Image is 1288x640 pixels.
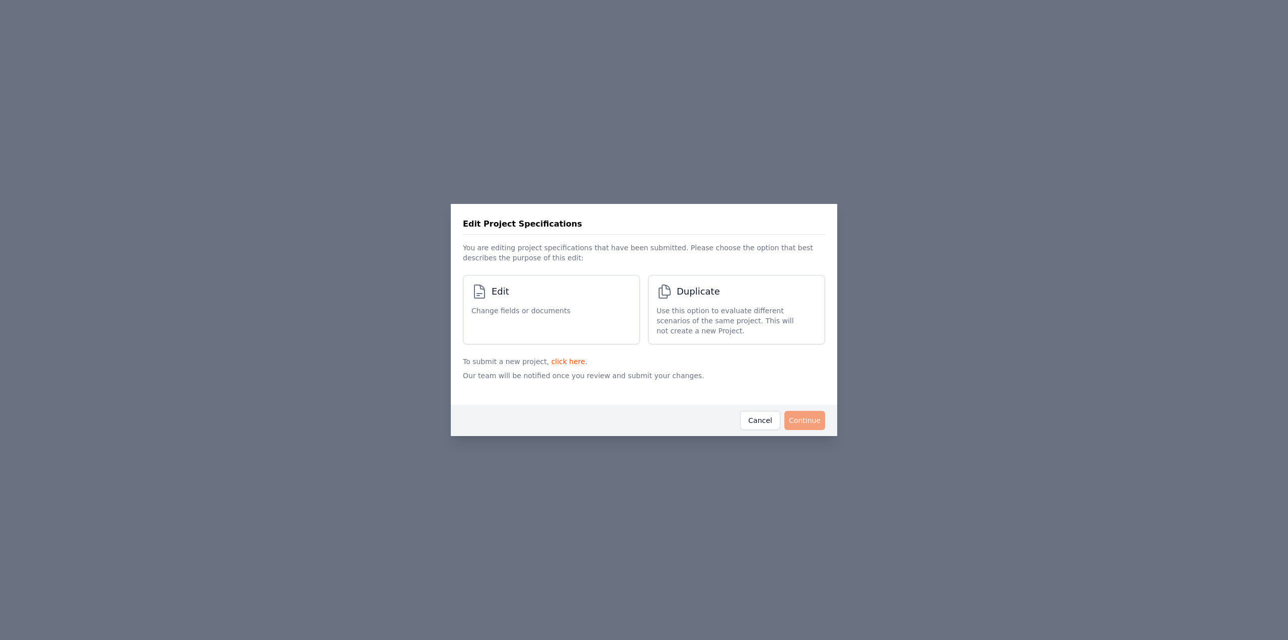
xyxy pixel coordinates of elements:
p: You are editing project specifications that have been submitted. Please choose the option that be... [463,235,825,267]
a: click here [551,358,585,366]
button: Continue [784,411,825,430]
p: To submit a new project, . [463,352,825,367]
span: Change fields or documents [471,306,571,316]
button: Cancel [740,411,780,430]
span: Duplicate [677,285,720,299]
span: Edit [492,285,509,299]
h3: Edit Project Specifications [463,218,582,230]
span: Use this option to evaluate different scenarios of the same project. This will not create a new P... [657,306,807,336]
p: Our team will be notified once you review and submit your changes. [463,367,825,397]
